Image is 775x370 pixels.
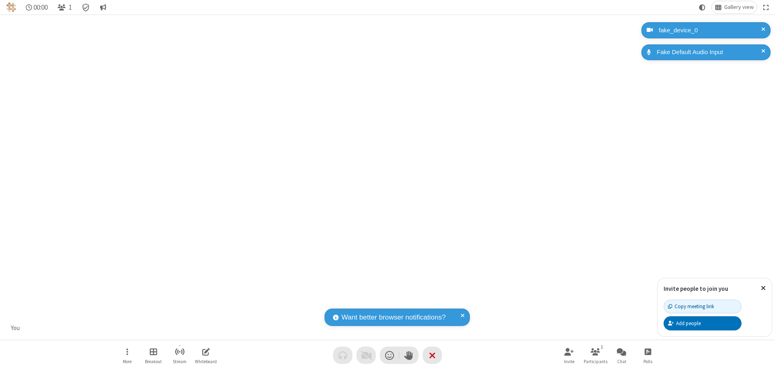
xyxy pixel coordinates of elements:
[141,344,165,367] button: Manage Breakout Rooms
[6,2,16,12] img: QA Selenium DO NOT DELETE OR CHANGE
[656,26,765,35] div: fake_device_0
[333,347,352,364] button: Audio problem - check your Internet connection or call by phone
[564,359,574,364] span: Invite
[664,316,741,330] button: Add people
[423,347,442,364] button: End or leave meeting
[617,359,626,364] span: Chat
[610,344,634,367] button: Open chat
[668,303,714,310] div: Copy meeting link
[636,344,660,367] button: Open poll
[195,359,217,364] span: Whiteboard
[23,1,51,13] div: Timer
[34,4,48,11] span: 00:00
[69,4,72,11] span: 1
[194,344,218,367] button: Open shared whiteboard
[96,1,109,13] button: Conversation
[664,300,741,313] button: Copy meeting link
[399,347,419,364] button: Raise hand
[584,359,607,364] span: Participants
[115,344,139,367] button: Open menu
[664,285,728,292] label: Invite people to join you
[643,359,652,364] span: Polls
[356,347,376,364] button: Video
[583,344,607,367] button: Open participant list
[54,1,75,13] button: Open participant list
[341,312,446,323] span: Want better browser notifications?
[654,48,765,57] div: Fake Default Audio Input
[145,359,162,364] span: Breakout
[380,347,399,364] button: Send a reaction
[123,359,132,364] span: More
[168,344,192,367] button: Start streaming
[173,359,186,364] span: Stream
[755,278,772,298] button: Close popover
[696,1,709,13] button: Using system theme
[557,344,581,367] button: Invite participants (⌘+Shift+I)
[599,343,605,351] div: 1
[712,1,757,13] button: Change layout
[724,4,754,11] span: Gallery view
[760,1,772,13] button: Fullscreen
[8,324,23,333] div: You
[78,1,94,13] div: Meeting details Encryption enabled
